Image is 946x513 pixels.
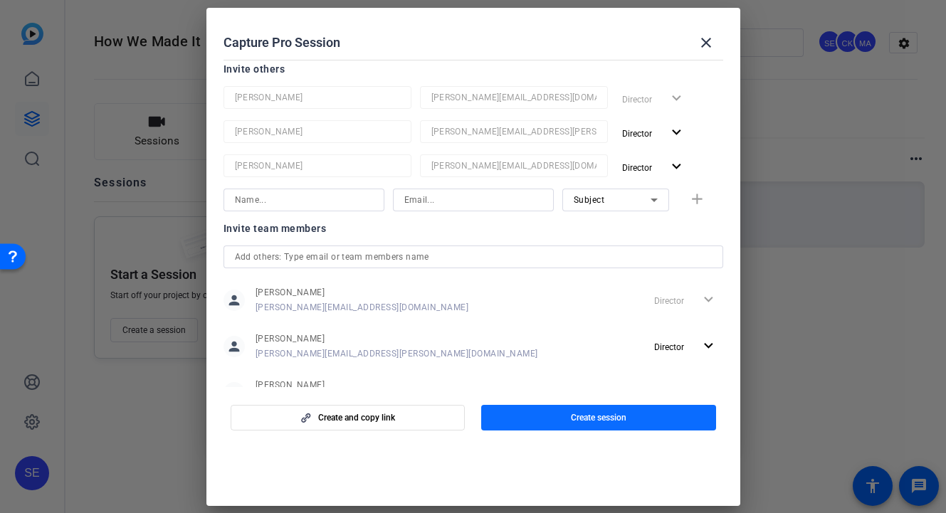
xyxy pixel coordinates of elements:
button: Director [616,120,691,146]
input: Email... [431,123,596,140]
span: Director [654,342,684,352]
button: Create session [481,405,716,430]
button: Director [648,380,723,406]
mat-icon: person [224,336,245,357]
mat-icon: expand_more [668,124,685,142]
input: Email... [404,191,542,208]
span: Director [622,163,652,173]
button: Director [648,334,723,359]
span: Create session [571,412,626,423]
mat-icon: expand_more [668,158,685,176]
div: Capture Pro Session [224,26,723,60]
input: Name... [235,157,400,174]
div: Invite team members [224,220,723,237]
span: [PERSON_NAME] [256,379,469,391]
mat-icon: expand_more [700,384,718,401]
button: Director [616,154,691,180]
input: Add others: Type email or team members name [235,248,712,265]
span: [PERSON_NAME] [256,287,469,298]
span: [PERSON_NAME][EMAIL_ADDRESS][DOMAIN_NAME] [256,302,469,313]
mat-icon: expand_more [700,337,718,355]
button: Create and copy link [231,405,466,430]
input: Name... [235,191,373,208]
span: Director [622,129,652,139]
input: Email... [431,89,596,106]
mat-icon: person [224,382,245,403]
mat-icon: close [698,34,715,51]
span: [PERSON_NAME][EMAIL_ADDRESS][PERSON_NAME][DOMAIN_NAME] [256,348,538,359]
span: [PERSON_NAME] [256,333,538,344]
div: Invite others [224,60,723,78]
input: Name... [235,89,400,106]
span: Subject [574,195,605,205]
span: Create and copy link [318,412,395,423]
mat-icon: person [224,290,245,311]
input: Email... [431,157,596,174]
input: Name... [235,123,400,140]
